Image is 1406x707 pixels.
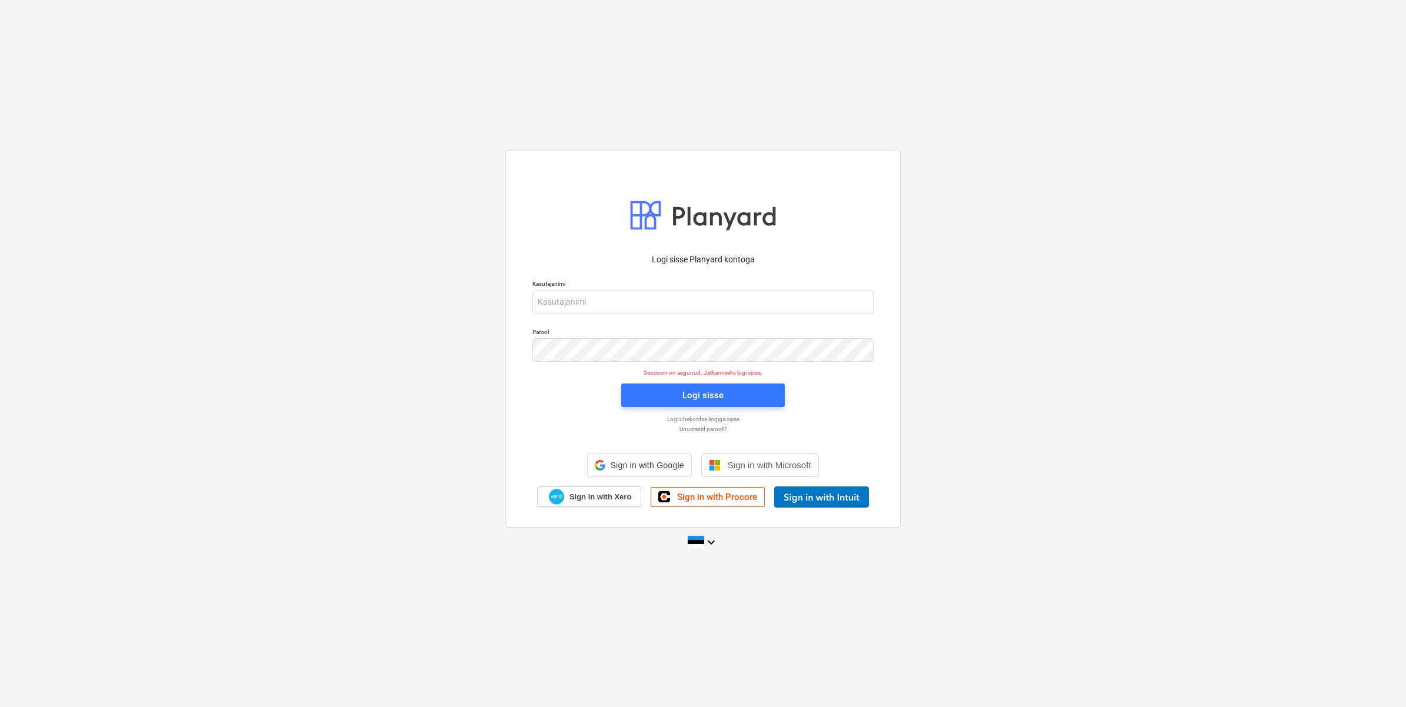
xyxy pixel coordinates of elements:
img: Microsoft logo [709,459,721,471]
p: Logi sisse Planyard kontoga [532,254,874,266]
a: Sign in with Xero [537,486,642,507]
span: Sign in with Google [610,461,684,470]
button: Logi sisse [621,383,785,407]
a: Unustasid parooli? [527,425,879,433]
i: keyboard_arrow_down [704,535,718,549]
a: Logi ühekordse lingiga sisse [527,415,879,423]
div: Sign in with Google [587,453,691,477]
span: Sign in with Procore [677,492,757,502]
p: Sessioon on aegunud. Jätkamiseks logi sisse. [525,369,881,376]
p: Parool [532,328,874,338]
input: Kasutajanimi [532,291,874,314]
img: Xero logo [549,489,564,505]
a: Sign in with Procore [651,487,765,507]
span: Sign in with Microsoft [728,460,811,470]
div: Logi sisse [682,388,724,403]
p: Kasutajanimi [532,280,874,290]
span: Sign in with Xero [569,492,631,502]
